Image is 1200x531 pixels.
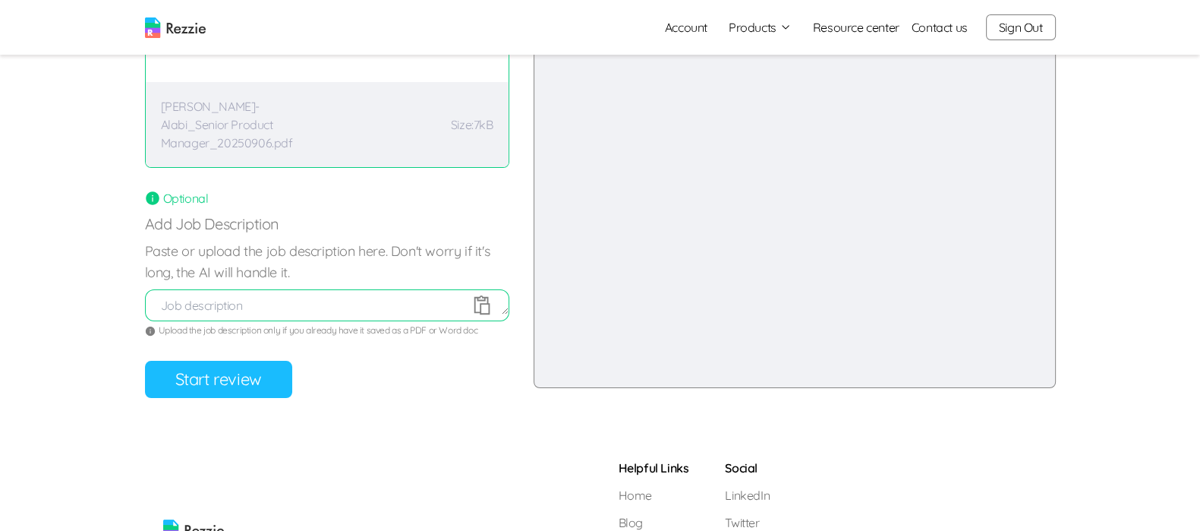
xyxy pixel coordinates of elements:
[145,324,509,337] div: Upload the job description only if you already have it saved as a PDF or Word doc
[619,486,689,504] a: Home
[145,213,509,235] p: Add Job Description
[729,18,792,36] button: Products
[813,18,899,36] a: Resource center
[653,12,720,43] a: Account
[725,459,780,477] h5: Social
[986,14,1056,40] button: Sign Out
[161,97,313,152] p: [PERSON_NAME]-Alabi_Senior Product Manager_20250906.pdf
[145,241,509,283] label: Paste or upload the job description here. Don't worry if it's long, the AI will handle it.
[145,17,206,38] img: logo
[145,189,509,207] div: Optional
[619,459,689,477] h5: Helpful Links
[912,18,968,36] a: Contact us
[145,361,292,398] button: Start review
[725,486,780,504] a: LinkedIn
[451,115,493,134] p: Size: 7kB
